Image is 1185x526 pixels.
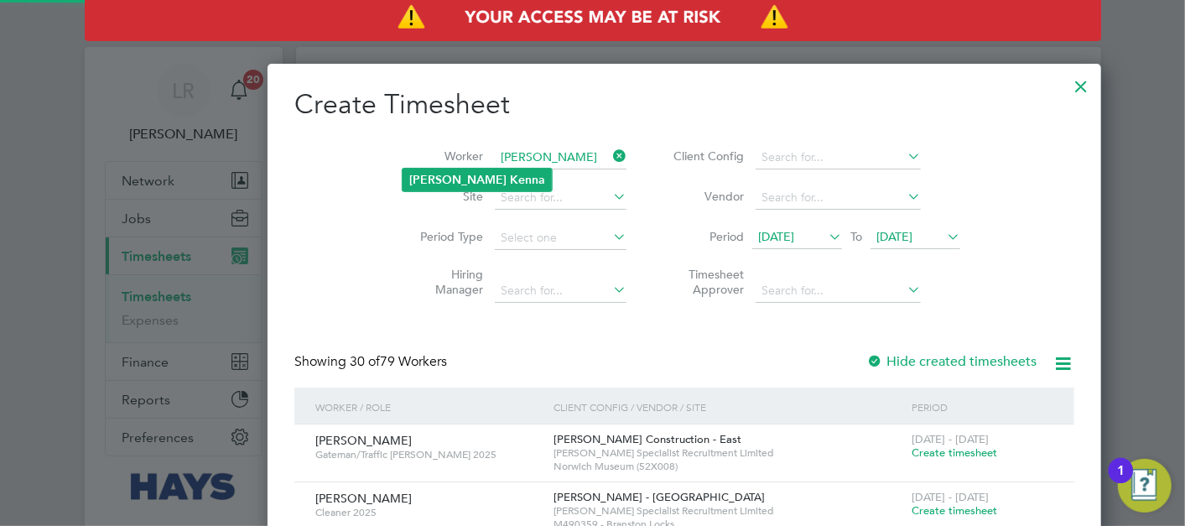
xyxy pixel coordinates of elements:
div: Client Config / Vendor / Site [550,388,908,426]
b: [PERSON_NAME] [409,173,507,187]
b: Kenna [510,173,545,187]
input: Search for... [756,186,921,210]
span: [DATE] [876,229,912,244]
span: Norwich Museum (52X008) [554,460,904,473]
span: [PERSON_NAME] [315,491,412,506]
span: Cleaner 2025 [315,506,542,519]
span: [DATE] - [DATE] [912,490,990,504]
label: Hide created timesheets [867,353,1037,370]
label: Hiring Manager [408,267,483,297]
button: Open Resource Center, 1 new notification [1118,459,1172,513]
label: Timesheet Approver [668,267,744,297]
div: Worker / Role [311,388,550,426]
span: [PERSON_NAME] Specialist Recruitment Limited [554,504,904,518]
span: Gateman/Traffic [PERSON_NAME] 2025 [315,448,542,461]
span: To [845,226,867,247]
input: Search for... [495,186,626,210]
input: Select one [495,227,626,250]
span: Create timesheet [912,445,998,460]
div: Showing [294,353,450,371]
input: Search for... [495,146,626,169]
label: Site [408,189,483,204]
input: Search for... [756,279,921,303]
span: 30 of [350,353,380,370]
label: Client Config [668,148,744,164]
span: 79 Workers [350,353,447,370]
label: Worker [408,148,483,164]
span: [DATE] - [DATE] [912,432,990,446]
span: [DATE] [758,229,794,244]
h2: Create Timesheet [294,87,1074,122]
input: Search for... [756,146,921,169]
span: [PERSON_NAME] Construction - East [554,432,742,446]
div: 1 [1117,471,1125,492]
span: Create timesheet [912,503,998,518]
label: Vendor [668,189,744,204]
label: Period [668,229,744,244]
span: [PERSON_NAME] - [GEOGRAPHIC_DATA] [554,490,766,504]
span: [PERSON_NAME] [315,433,412,448]
input: Search for... [495,279,626,303]
div: Period [908,388,1058,426]
label: Period Type [408,229,483,244]
span: [PERSON_NAME] Specialist Recruitment Limited [554,446,904,460]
